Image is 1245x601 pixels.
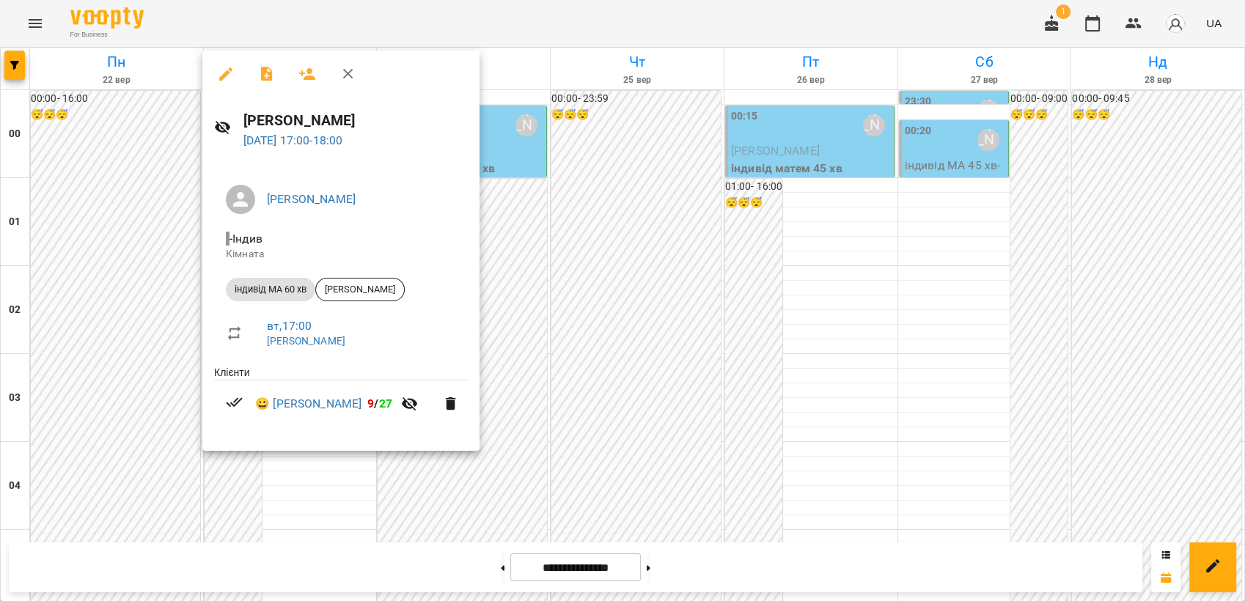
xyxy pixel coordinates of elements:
[267,335,345,347] a: [PERSON_NAME]
[226,283,315,296] span: індивід МА 60 хв
[226,394,243,411] svg: Візит сплачено
[315,278,405,301] div: [PERSON_NAME]
[255,395,361,413] a: 😀 [PERSON_NAME]
[367,397,392,410] b: /
[379,397,392,410] span: 27
[214,365,468,433] ul: Клієнти
[226,232,265,246] span: - Індив
[243,133,343,147] a: [DATE] 17:00-18:00
[367,397,374,410] span: 9
[267,192,356,206] a: [PERSON_NAME]
[226,247,456,262] p: Кімната
[267,319,312,333] a: вт , 17:00
[316,283,404,296] span: [PERSON_NAME]
[243,109,469,132] h6: [PERSON_NAME]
